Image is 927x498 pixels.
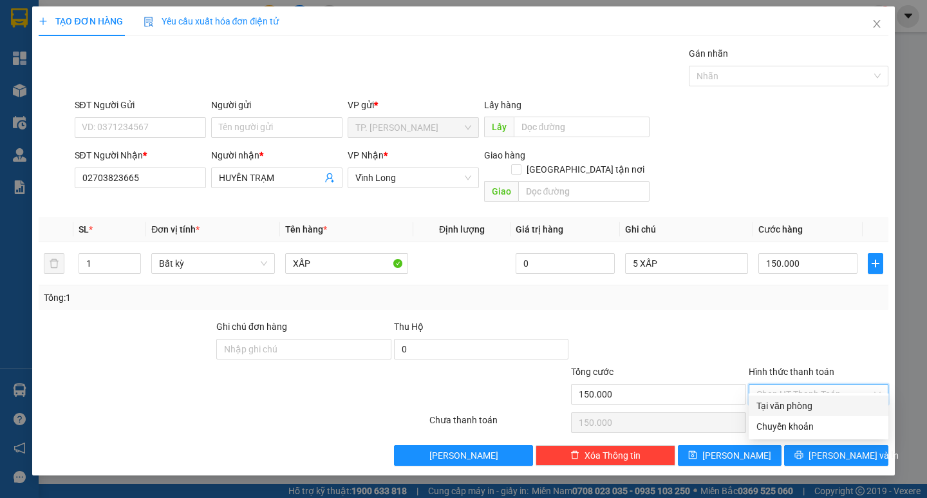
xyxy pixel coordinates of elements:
div: SĐT Người Nhận [75,148,206,162]
span: Lấy hàng [484,100,521,110]
span: Giao [484,181,518,202]
span: plus [868,258,883,269]
span: Giá trị hàng [516,224,563,235]
span: Thu Hộ [394,321,424,332]
span: printer [794,450,803,461]
span: Định lượng [439,224,485,235]
div: SĐT Người Gửi [75,98,206,112]
div: Người gửi [211,98,342,112]
span: SL [79,224,89,235]
input: Ghi chú đơn hàng [216,339,391,359]
span: VP Nhận [348,150,384,160]
span: TẠO ĐƠN HÀNG [39,16,122,26]
button: save[PERSON_NAME] [678,445,782,466]
div: Người nhận [211,148,342,162]
label: Hình thức thanh toán [749,367,834,377]
span: plus [39,17,48,26]
div: Chuyển khoản [756,419,881,434]
button: deleteXóa Thông tin [536,445,675,466]
span: Cước hàng [758,224,803,235]
span: Lấy [484,117,514,137]
button: printer[PERSON_NAME] và In [784,445,888,466]
span: user-add [324,173,335,183]
span: delete [570,450,579,461]
button: Close [859,6,895,43]
span: [PERSON_NAME] [429,448,498,463]
span: Đơn vị tính [151,224,200,235]
span: [PERSON_NAME] [702,448,771,463]
div: Chưa thanh toán [428,413,570,436]
span: [GEOGRAPHIC_DATA] tận nơi [521,162,650,177]
div: VP gửi [348,98,479,112]
span: Xóa Thông tin [585,448,641,463]
span: [PERSON_NAME] và In [809,448,899,463]
button: delete [44,253,64,274]
th: Ghi chú [620,217,753,242]
span: Yêu cầu xuất hóa đơn điện tử [144,16,279,26]
button: [PERSON_NAME] [394,445,534,466]
input: 0 [516,253,615,274]
span: TP. Hồ Chí Minh [355,118,471,137]
span: Vĩnh Long [355,168,471,187]
label: Ghi chú đơn hàng [216,321,287,332]
span: save [688,450,697,461]
input: VD: Bàn, Ghế [285,253,408,274]
input: Dọc đường [514,117,650,137]
div: Tại văn phòng [756,399,881,413]
span: close [872,19,882,29]
span: Tên hàng [285,224,327,235]
span: Giao hàng [484,150,525,160]
img: icon [144,17,154,27]
span: Tổng cước [571,367,613,377]
span: Bất kỳ [159,254,267,273]
div: Tổng: 1 [44,291,359,305]
input: Ghi Chú [625,253,748,274]
input: Dọc đường [518,181,650,202]
button: plus [868,253,883,274]
label: Gán nhãn [689,48,728,59]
